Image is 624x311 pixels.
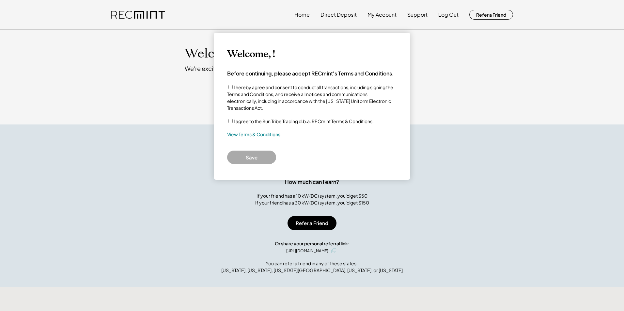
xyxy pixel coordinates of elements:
[227,70,394,77] h4: Before continuing, please accept RECmint's Terms and Conditions.
[227,131,280,138] a: View Terms & Conditions
[227,48,275,60] h3: Welcome, !
[234,118,374,124] label: I agree to the Sun Tribe Trading d.b.a. RECmint Terms & Conditions.
[227,151,276,164] button: Save
[227,84,393,111] label: I hereby agree and consent to conduct all transactions, including signing the Terms and Condition...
